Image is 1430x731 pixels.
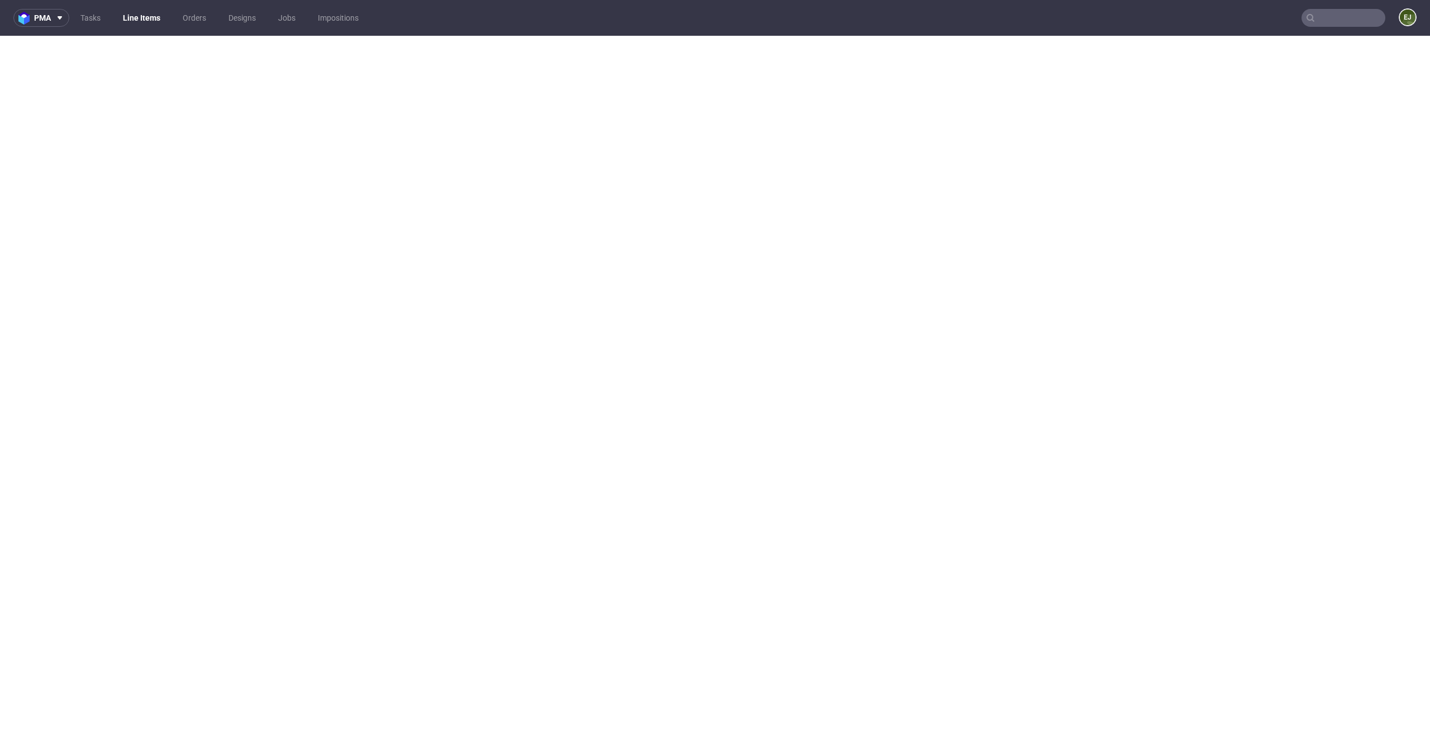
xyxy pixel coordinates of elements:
a: Tasks [74,9,107,27]
a: Jobs [271,9,302,27]
span: pma [34,14,51,22]
figcaption: EJ [1400,10,1415,25]
a: Impositions [311,9,365,27]
img: logo [18,12,34,25]
button: pma [13,9,69,27]
a: Designs [222,9,263,27]
a: Orders [176,9,213,27]
a: Line Items [116,9,167,27]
